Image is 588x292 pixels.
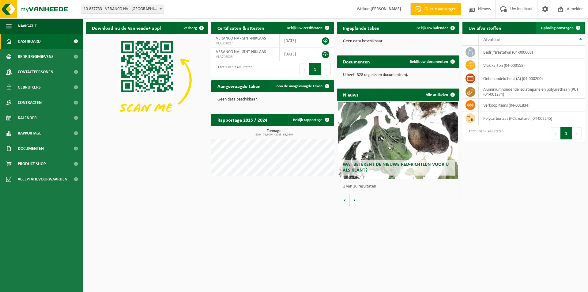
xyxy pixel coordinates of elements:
td: vlak karton (04-000158) [479,59,585,72]
span: Offerte aanvragen [423,6,458,12]
button: Next [321,63,331,75]
span: Product Shop [18,156,46,172]
span: Contactpersonen [18,64,53,80]
a: Wat betekent de nieuwe RED-richtlijn voor u als klant? [338,102,458,179]
span: Bekijk uw kalender [417,26,448,30]
a: Alle artikelen [421,89,459,101]
span: VERANCO NV - SINT-NIKLAAS [216,50,266,54]
span: Contracten [18,95,42,110]
a: Bekijk uw certificaten [282,22,333,34]
a: Ophaling aanvragen [536,22,584,34]
span: Ophaling aanvragen [541,26,574,30]
p: U heeft 328 ongelezen document(en). [343,73,453,77]
h3: Tonnage [214,129,334,136]
td: onbehandeld hout (A) (04-000200) [479,72,585,85]
span: Bekijk uw certificaten [287,26,322,30]
p: 1 van 10 resultaten [343,184,456,189]
span: Verberg [183,26,197,30]
span: VERANCO NV - SINT-NIKLAAS [216,36,266,41]
a: Offerte aanvragen [410,3,461,15]
button: 1 [309,63,321,75]
div: 1 tot 6 van 6 resultaten [466,127,503,140]
button: 1 [560,127,572,139]
button: Previous [551,127,560,139]
span: Documenten [18,141,44,156]
button: Previous [300,63,309,75]
h2: Rapportage 2025 / 2024 [211,114,273,126]
span: Gebruikers [18,80,41,95]
span: VLA706023 [216,55,275,59]
button: Vorige [340,194,350,206]
span: Bekijk uw documenten [410,60,448,64]
h2: Download nu de Vanheede+ app! [86,22,168,34]
p: Geen data beschikbaar. [343,39,453,44]
a: Toon de aangevraagde taken [270,80,333,92]
td: [DATE] [280,34,313,47]
span: Wat betekent de nieuwe RED-richtlijn voor u als klant? [343,162,449,173]
span: VLA001027 [216,41,275,46]
span: Dashboard [18,34,41,49]
h2: Uw afvalstoffen [462,22,507,34]
h2: Aangevraagde taken [211,80,267,92]
h2: Nieuws [337,89,364,100]
td: [DATE] [280,47,313,61]
span: Toon de aangevraagde taken [275,84,322,88]
h2: Certificaten & attesten [211,22,270,34]
td: bedrijfsrestafval (04-000008) [479,46,585,59]
span: Afvalstof [483,37,501,42]
span: Navigatie [18,18,37,34]
h2: Documenten [337,55,376,67]
span: 10-837733 - VERANCO NV - SINT-NIKLAAS [81,5,164,13]
a: Bekijk uw kalender [412,22,459,34]
td: verkoop items (04-001834) [479,99,585,112]
span: 10-837733 - VERANCO NV - SINT-NIKLAAS [81,5,164,14]
img: Download de VHEPlus App [86,34,208,126]
td: aluminiumhoudende isolatiepanelen polyurethaan (PU) (04-001274) [479,85,585,99]
span: Bedrijfsgegevens [18,49,54,64]
span: Rapportage [18,126,41,141]
a: Bekijk uw documenten [405,55,459,68]
h2: Ingeplande taken [337,22,386,34]
button: Volgende [350,194,359,206]
span: 2024: 76,500 t - 2025: 63,260 t [214,133,334,136]
span: Kalender [18,110,37,126]
span: Acceptatievoorwaarden [18,172,67,187]
button: Verberg [179,22,208,34]
strong: [PERSON_NAME] [371,7,401,11]
td: polycarbonaat (PC), naturel (04-002245) [479,112,585,125]
a: Bekijk rapportage [288,114,333,126]
button: Next [572,127,582,139]
div: 1 tot 2 van 2 resultaten [214,63,252,76]
p: Geen data beschikbaar. [217,97,328,102]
